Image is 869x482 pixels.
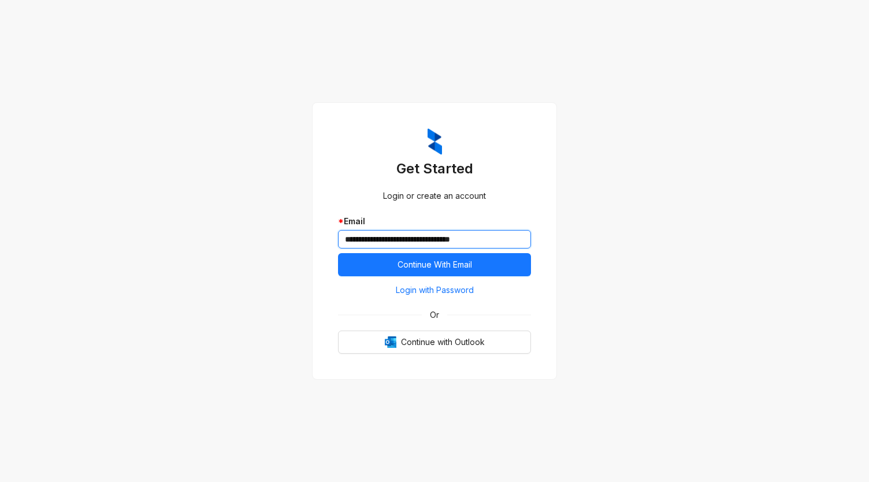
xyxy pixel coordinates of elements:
img: ZumaIcon [428,128,442,155]
span: Continue with Outlook [401,336,485,348]
button: OutlookContinue with Outlook [338,331,531,354]
img: Outlook [385,336,396,348]
h3: Get Started [338,160,531,178]
button: Login with Password [338,281,531,299]
div: Login or create an account [338,190,531,202]
span: Continue With Email [398,258,472,271]
span: Login with Password [396,284,474,296]
button: Continue With Email [338,253,531,276]
span: Or [422,309,447,321]
div: Email [338,215,531,228]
